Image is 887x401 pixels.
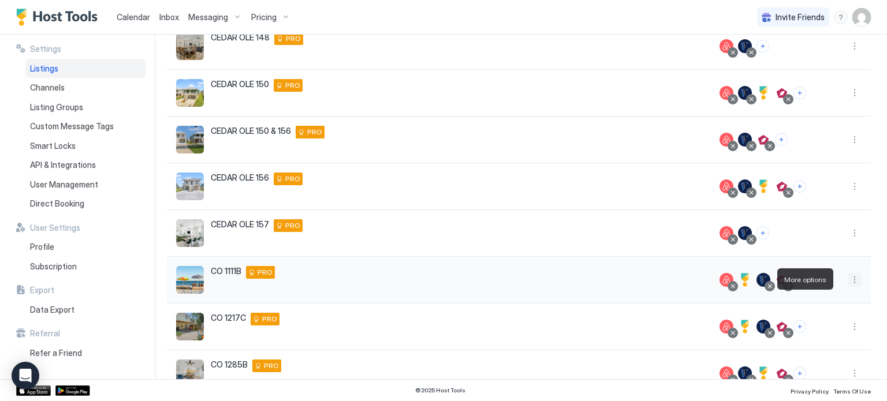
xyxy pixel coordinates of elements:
button: Connect channels [793,367,806,380]
a: Channels [25,78,146,98]
span: CEDAR OLE 150 & 156 [211,126,291,136]
span: PRO [258,267,273,278]
span: Data Export [30,305,74,315]
span: Invite Friends [776,12,825,23]
span: CEDAR OLE 156 [211,173,269,183]
a: User Management [25,175,146,194]
button: Connect channels [775,133,788,146]
div: menu [848,366,862,380]
span: PRO [285,174,300,184]
span: Channels [30,83,65,93]
span: Profile [30,242,54,252]
button: More options [848,39,862,53]
a: Refer a Friend [25,343,146,363]
a: Smart Locks [25,136,146,156]
button: More options [848,320,862,333]
button: Connect channels [756,227,769,239]
a: Calendar [117,11,150,23]
button: More options [848,86,862,100]
span: User Management [30,179,98,190]
span: PRO [264,361,279,371]
span: Smart Locks [30,141,76,151]
div: listing image [176,32,204,60]
span: Listings [30,63,58,74]
button: More options [848,226,862,240]
a: Google Play Store [55,385,90,396]
span: Listing Groups [30,102,83,113]
span: CO 1111B [211,266,241,276]
button: More options [848,273,862,287]
a: Subscription [25,257,146,276]
a: Host Tools Logo [16,9,103,26]
span: Refer a Friend [30,348,82,358]
a: App Store [16,385,51,396]
a: Data Export [25,300,146,320]
a: Direct Booking [25,194,146,213]
a: Profile [25,237,146,257]
span: Inbox [159,12,179,22]
div: listing image [176,313,204,340]
a: Listing Groups [25,98,146,117]
a: API & Integrations [25,155,146,175]
span: Messaging [188,12,228,23]
span: API & Integrations [30,160,96,170]
div: menu [848,226,862,240]
span: © 2025 Host Tools [415,387,465,394]
span: PRO [307,127,322,137]
div: listing image [176,126,204,153]
span: User Settings [30,223,80,233]
a: Privacy Policy [791,384,829,396]
span: Privacy Policy [791,388,829,395]
button: Connect channels [793,87,806,99]
div: menu [848,86,862,100]
span: CEDAR OLE 148 [211,32,270,43]
div: listing image [176,219,204,247]
span: Pricing [251,12,277,23]
span: Subscription [30,261,77,272]
a: Custom Message Tags [25,117,146,136]
div: menu [834,10,848,24]
span: CO 1217C [211,313,246,323]
div: listing image [176,79,204,107]
span: PRO [285,80,300,91]
span: PRO [262,314,277,324]
button: More options [848,366,862,380]
button: Connect channels [793,320,806,333]
button: Connect channels [793,180,806,193]
button: More options [848,133,862,147]
span: Terms Of Use [833,388,871,395]
span: CEDAR OLE 150 [211,79,269,89]
span: CEDAR OLE 157 [211,219,269,230]
div: menu [848,179,862,193]
span: Export [30,285,54,295]
div: listing image [176,266,204,294]
div: listing image [176,359,204,387]
span: Referral [30,328,60,339]
div: User profile [852,8,871,27]
a: Terms Of Use [833,384,871,396]
button: More options [848,179,862,193]
a: Inbox [159,11,179,23]
span: Calendar [117,12,150,22]
span: More options [784,275,826,284]
div: menu [848,39,862,53]
span: PRO [285,220,300,231]
span: Direct Booking [30,198,84,209]
span: Custom Message Tags [30,121,114,132]
div: menu [848,273,862,287]
button: Connect channels [756,40,769,53]
div: Open Intercom Messenger [12,362,39,389]
div: menu [848,320,862,333]
span: Settings [30,44,61,54]
span: CO 1285B [211,359,248,370]
a: Listings [25,59,146,78]
div: menu [848,133,862,147]
div: listing image [176,173,204,200]
span: PRO [286,33,301,44]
